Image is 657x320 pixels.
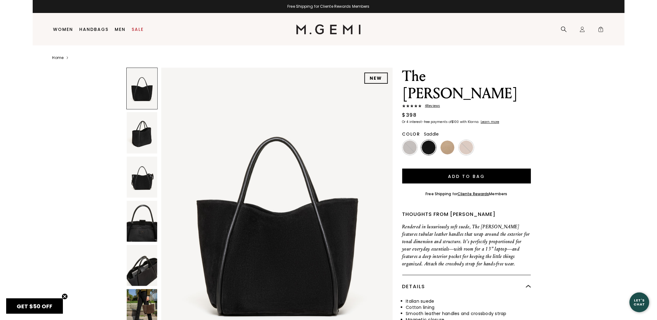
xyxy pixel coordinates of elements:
[364,73,388,84] div: NEW
[127,201,158,242] img: The Ursula Tote
[426,192,507,196] div: Free Shipping for Members
[402,132,421,137] h2: Color
[424,131,439,137] span: Saddle
[598,27,604,34] span: 1
[402,68,531,102] h1: The [PERSON_NAME]
[6,298,63,314] div: GET $50 OFFClose teaser
[406,298,531,304] li: Italian suede
[460,120,480,124] klarna-placement-style-body: with Klarna
[402,120,452,124] klarna-placement-style-body: Or 4 interest-free payments of
[406,304,531,310] li: Cotton lining
[402,275,531,298] div: Details
[452,120,459,124] klarna-placement-style-amount: $100
[402,112,417,119] div: $398
[127,157,158,198] img: The Ursula Tote
[402,104,531,109] a: 4Reviews
[480,120,499,124] a: Learn more
[630,298,649,306] div: Let's Chat
[403,141,417,154] img: Chocolate
[296,24,361,34] img: M.Gemi
[52,55,64,60] a: Home
[458,191,489,196] a: Cliente Rewards
[402,223,531,267] p: Rendered in luxuriously soft suede, The [PERSON_NAME] features tubular leather handles that wrap ...
[53,27,73,32] a: Women
[62,293,68,300] button: Close teaser
[402,169,531,183] button: Add to Bag
[127,112,158,153] img: The Ursula Tote
[127,245,158,286] img: The Ursula Tote
[459,141,473,154] img: Saddle
[402,211,531,218] div: Thoughts from [PERSON_NAME]
[481,120,499,124] klarna-placement-style-cta: Learn more
[441,141,454,154] img: Latte
[79,27,109,32] a: Handbags
[17,302,52,310] span: GET $50 OFF
[422,141,436,154] img: Black
[115,27,125,32] a: Men
[132,27,144,32] a: Sale
[33,4,625,9] div: Free Shipping for Cliente Rewards Members
[421,104,440,108] span: 4 Review s
[406,310,531,317] li: Smooth leather handles and crossbody strap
